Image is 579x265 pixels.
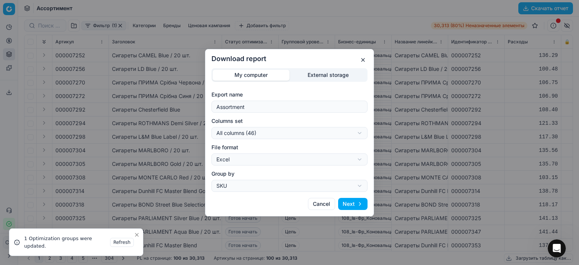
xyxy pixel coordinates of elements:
font: тысяча лет [18,36,52,42]
div: Мария говорит… [6,113,145,157]
button: Start recording [48,207,54,213]
button: Отправить сообщение… [129,204,141,216]
label: Export name [211,91,368,98]
button: Выбор эмодзи [12,207,18,213]
font: присоединилась к беседе [58,56,120,61]
label: Columns set [211,117,368,125]
font: Звичайний час отзова [12,29,74,35]
button: My computer [213,69,289,80]
font: Повторюсь, скоро повернемся с ответом [12,93,101,107]
div: Доброго дня! [6,71,55,87]
button: Загрузить вложение [36,207,42,213]
img: Изображение профиля для Марии [21,4,34,16]
button: External storage [289,69,366,80]
h2: Download report [211,55,368,62]
button: Cancel [308,198,335,210]
label: File format [211,144,368,151]
label: Group by [211,170,368,178]
div: Доброго дня, Светлано! Чтобы получить доступ к глобальной сети, необходим дополнительный доступ. ... [6,167,124,221]
div: Мария говорит… [6,88,145,113]
button: Выбор GIF-файлов [24,207,30,213]
font: 12 сентября [60,157,91,162]
font: [EMAIL_ADDRESS][DOMAIN_NAME] [12,10,72,24]
div: Мария говорит… [6,167,145,237]
div: Мария говорит… [6,71,145,88]
button: Next [338,198,368,210]
img: Изображение профиля для Марии [31,55,38,62]
button: возвращаться [5,3,19,17]
iframe: Интерком-чат в режиме реального времени [548,239,566,257]
div: Мария говорит… [6,54,145,71]
font: Доброго дня! [12,76,49,82]
button: Дом [118,3,132,17]
font: Мария [41,56,58,61]
font: Можете [PERSON_NAME] вы подтвердить, что вы являетесь лидером глобальной мировой кампании? [12,118,100,146]
div: Закрывать [132,3,146,17]
font: Доброго дня, Светлано! Чтобы получить доступ к глобальной сети, необходим дополнительный доступ. ... [12,172,116,215]
textarea: Сообщение… [6,191,144,204]
div: Можете [PERSON_NAME] вы подтвердить, что вы являетесь лидером глобальной мировой кампании? [6,113,124,151]
p: Active in the last 15m [37,9,90,17]
font: Мария [37,3,56,9]
div: Повторюсь, скоро повернемся с ответом [6,88,124,112]
font: 🕒 [12,36,18,42]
